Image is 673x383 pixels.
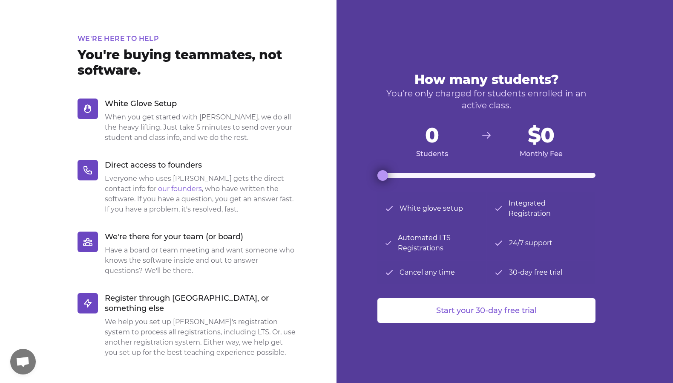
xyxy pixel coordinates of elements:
p: White Glove Setup [105,99,296,109]
p: You're buying teammates, not software. [78,47,296,78]
button: Start your 30-day free trial [377,298,595,323]
div: Open chat [10,349,36,374]
span: 0 [377,125,486,145]
span: 30-day free trial [509,267,562,278]
p: Register through [GEOGRAPHIC_DATA], or something else [105,293,296,313]
span: Integrated Registration [509,198,589,219]
a: our founders [158,185,202,193]
p: Direct access to founders [105,160,296,170]
span: Students [377,149,486,159]
dd: We help you set up [PERSON_NAME]'s registration system to process all registrations, including LT... [105,317,296,358]
dd: Have a board or team meeting and want someone who knows the software inside and out to answer que... [105,245,296,276]
span: Automated LTS Registrations [398,233,480,253]
p: You're only charged for students enrolled in an active class. [377,87,595,111]
span: 24/7 support [509,238,552,248]
h2: We're here to help [78,34,296,44]
dd: When you get started with [PERSON_NAME], we do all the heavy lifting. Just take 5 minutes to send... [105,112,296,143]
span: $0 [486,125,595,145]
p: We're there for your team (or board) [105,232,296,242]
p: How many students? [377,72,595,87]
span: Monthly Fee [486,149,595,159]
span: Everyone who uses [PERSON_NAME] gets the direct contact info for , who have written the software.... [105,174,293,213]
span: Cancel any time [400,267,455,278]
span: White glove setup [400,203,463,214]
